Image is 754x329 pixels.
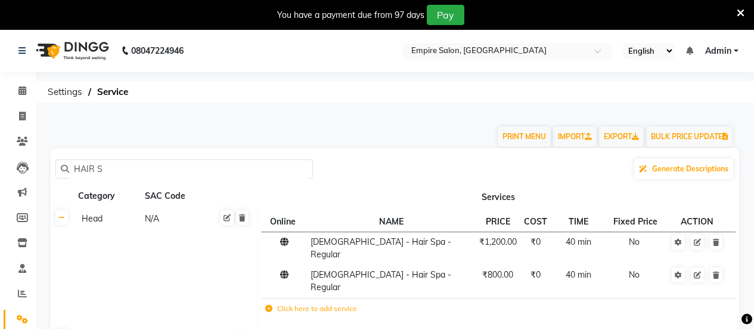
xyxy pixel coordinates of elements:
[530,236,541,247] span: ₹0
[705,45,731,57] span: Admin
[77,189,139,204] div: Category
[652,164,728,173] span: Generate Descriptions
[131,34,184,67] b: 08047224946
[599,127,644,147] a: EXPORT
[30,34,112,67] img: logo
[606,211,667,232] th: Fixed Price
[69,160,308,179] input: Search by service name
[530,269,541,280] span: ₹0
[311,236,451,260] span: [DEMOGRAPHIC_DATA] - Hair Spa - Regular
[482,269,513,280] span: ₹800.00
[261,211,307,232] th: Online
[566,236,591,247] span: 40 min
[551,211,607,232] th: TIME
[91,81,134,103] span: Service
[479,236,517,247] span: ₹1,200.00
[629,269,640,280] span: No
[520,211,551,232] th: COST
[77,211,138,226] div: Head
[629,236,640,247] span: No
[553,127,597,147] a: IMPORT
[265,303,357,314] label: Click here to add service
[257,185,740,208] th: Services
[144,189,206,204] div: SAC Code
[498,127,551,147] button: PRINT MENU
[475,211,520,232] th: PRICE
[42,81,88,103] span: Settings
[144,211,205,226] div: N/A
[277,9,424,21] div: You have a payment due from 97 days
[634,159,733,179] button: Generate Descriptions
[307,211,475,232] th: NAME
[646,127,733,147] button: BULK PRICE UPDATE
[427,5,464,25] button: Pay
[667,211,728,232] th: ACTION
[311,269,451,293] span: [DEMOGRAPHIC_DATA] - Hair Spa - Regular
[566,269,591,280] span: 40 min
